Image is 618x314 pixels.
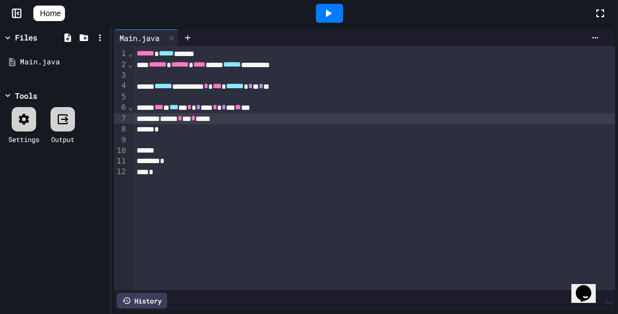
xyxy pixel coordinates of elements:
div: 8 [114,124,128,134]
div: 3 [114,70,128,80]
div: 10 [114,145,128,156]
div: 11 [114,156,128,166]
div: 2 [114,59,128,70]
span: Fold line [128,103,133,112]
span: Fold line [128,60,133,69]
div: Main.java [114,29,179,46]
div: Main.java [20,57,107,68]
div: 12 [114,166,128,177]
div: Settings [8,134,39,144]
a: Home [33,6,65,21]
div: 5 [114,92,128,102]
div: 9 [114,135,128,145]
span: Home [40,8,61,19]
span: Fold line [128,49,133,58]
div: History [117,293,167,308]
iframe: chat widget [571,270,607,303]
div: Main.java [114,32,165,44]
div: Output [51,134,74,144]
div: Tools [15,90,37,102]
div: Files [15,32,37,43]
div: 7 [114,113,128,124]
div: 6 [114,102,128,113]
div: 1 [114,48,128,59]
div: 4 [114,80,128,92]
